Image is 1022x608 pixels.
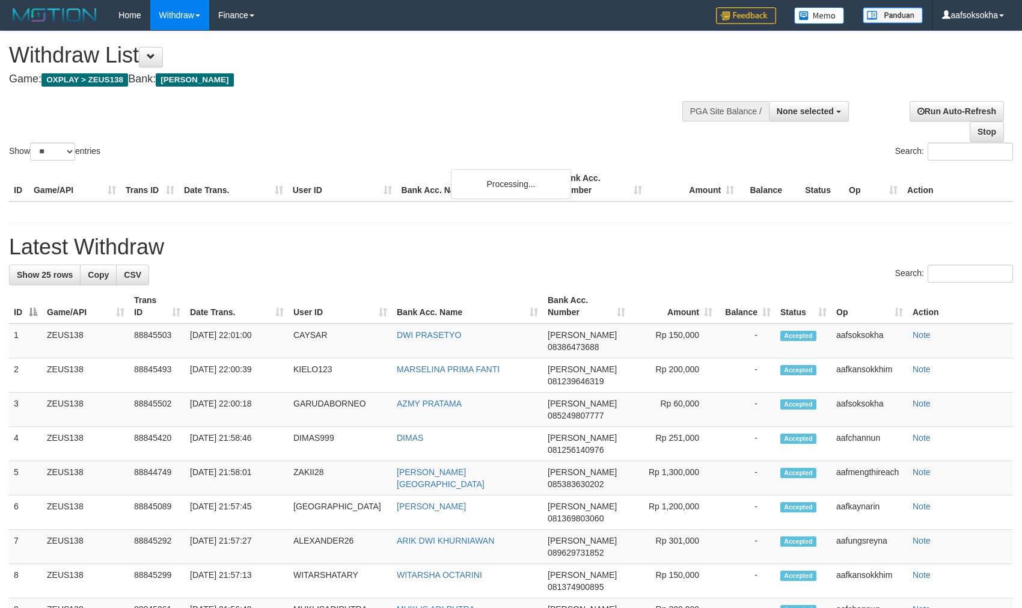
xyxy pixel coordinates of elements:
td: 88845502 [129,393,185,427]
span: Accepted [780,434,816,444]
td: Rp 60,000 [630,393,717,427]
td: 88845503 [129,324,185,358]
td: aafkaynarin [831,496,908,530]
td: KIELO123 [289,358,392,393]
a: MARSELINA PRIMA FANTI [397,364,500,374]
span: CSV [124,270,141,280]
td: - [717,564,776,598]
td: - [717,393,776,427]
span: Accepted [780,536,816,547]
a: WITARSHA OCTARINI [397,570,482,580]
td: Rp 150,000 [630,564,717,598]
th: Action [908,289,1013,324]
td: [DATE] 21:58:46 [185,427,289,461]
td: 6 [9,496,42,530]
th: Trans ID [121,167,179,201]
th: Bank Acc. Name: activate to sort column ascending [392,289,543,324]
td: - [717,427,776,461]
h4: Game: Bank: [9,73,669,85]
th: Game/API [29,167,121,201]
span: Copy 081239646319 to clipboard [548,376,604,386]
span: None selected [777,106,834,116]
span: Accepted [780,571,816,581]
a: Note [913,330,931,340]
td: - [717,461,776,496]
th: Bank Acc. Number: activate to sort column ascending [543,289,630,324]
td: 88845420 [129,427,185,461]
td: aafkansokkhim [831,358,908,393]
td: - [717,530,776,564]
img: Button%20Memo.svg [794,7,845,24]
span: Copy [88,270,109,280]
a: Note [913,570,931,580]
span: [PERSON_NAME] [548,399,617,408]
a: [PERSON_NAME][GEOGRAPHIC_DATA] [397,467,485,489]
th: User ID [288,167,397,201]
td: aafsoksokha [831,393,908,427]
span: [PERSON_NAME] [548,536,617,545]
td: CAYSAR [289,324,392,358]
th: Bank Acc. Number [555,167,647,201]
div: Processing... [451,169,571,199]
span: Accepted [780,468,816,478]
a: Note [913,433,931,443]
td: ZEUS138 [42,461,129,496]
label: Show entries [9,143,100,161]
a: Copy [80,265,117,285]
a: Note [913,536,931,545]
a: Note [913,502,931,511]
span: [PERSON_NAME] [548,364,617,374]
td: 3 [9,393,42,427]
td: aafsoksokha [831,324,908,358]
td: 88845493 [129,358,185,393]
a: Note [913,399,931,408]
td: [DATE] 22:01:00 [185,324,289,358]
td: aafchannun [831,427,908,461]
td: Rp 301,000 [630,530,717,564]
a: Note [913,467,931,477]
td: aafmengthireach [831,461,908,496]
td: ALEXANDER26 [289,530,392,564]
th: Status: activate to sort column ascending [776,289,831,324]
td: [GEOGRAPHIC_DATA] [289,496,392,530]
td: 88845292 [129,530,185,564]
input: Search: [928,143,1013,161]
td: 88844749 [129,461,185,496]
a: DWI PRASETYO [397,330,461,340]
td: Rp 1,200,000 [630,496,717,530]
span: [PERSON_NAME] [548,330,617,340]
a: AZMY PRATAMA [397,399,462,408]
td: GARUDABORNEO [289,393,392,427]
select: Showentries [30,143,75,161]
span: Show 25 rows [17,270,73,280]
td: aafkansokkhim [831,564,908,598]
img: Feedback.jpg [716,7,776,24]
th: Action [902,167,1013,201]
span: [PERSON_NAME] [156,73,233,87]
td: - [717,324,776,358]
label: Search: [895,265,1013,283]
td: aafungsreyna [831,530,908,564]
td: ZEUS138 [42,324,129,358]
td: ZEUS138 [42,564,129,598]
h1: Withdraw List [9,43,669,67]
a: Run Auto-Refresh [910,101,1004,121]
span: Copy 081256140976 to clipboard [548,445,604,455]
td: [DATE] 22:00:18 [185,393,289,427]
span: [PERSON_NAME] [548,433,617,443]
td: ZEUS138 [42,427,129,461]
a: Show 25 rows [9,265,81,285]
label: Search: [895,143,1013,161]
span: Copy 089629731852 to clipboard [548,548,604,557]
a: CSV [116,265,149,285]
td: 88845299 [129,564,185,598]
td: ZEUS138 [42,358,129,393]
span: Accepted [780,399,816,410]
span: [PERSON_NAME] [548,570,617,580]
a: [PERSON_NAME] [397,502,466,511]
td: [DATE] 21:58:01 [185,461,289,496]
th: Amount: activate to sort column ascending [630,289,717,324]
th: Date Trans. [179,167,288,201]
span: Accepted [780,502,816,512]
span: Accepted [780,331,816,341]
